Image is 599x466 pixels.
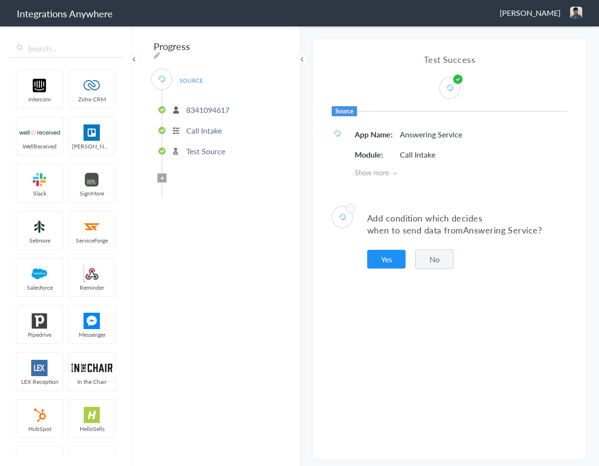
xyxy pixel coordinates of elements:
[72,124,112,141] img: trello.png
[173,74,209,87] span: SOURCE
[156,73,168,85] img: Answering_service.png
[186,104,229,115] p: 8341094617
[16,236,63,245] span: Setmore
[355,149,398,160] h5: Module
[444,82,456,94] img: Answering_service.png
[19,124,60,141] img: wr-logo.svg
[17,7,113,20] h1: Integrations Anywhere
[16,283,63,292] span: Salesforce
[69,283,115,292] span: Reminder
[367,212,567,236] p: Add condition which decides when to send data from ?
[16,189,63,197] span: Slack
[16,95,63,103] span: intercom
[72,172,112,188] img: signmore-logo.png
[415,249,454,269] button: No
[332,53,567,65] h4: Test Success
[355,168,567,177] span: Show more
[69,425,115,433] span: HelloSells
[69,378,115,386] span: In the Chair
[72,407,112,423] img: hs-app-logo.svg
[69,95,115,103] span: Zoho CRM
[72,313,112,329] img: FBM.png
[19,360,60,376] img: lex-app-logo.svg
[72,360,112,376] img: inch-logo.svg
[16,331,63,339] span: Pipedrive
[72,77,112,94] img: zoho-logo.svg
[19,407,60,423] img: hubspot-logo.svg
[332,128,343,139] img: Answering_service.png
[19,313,60,329] img: pipedrive.png
[69,236,115,245] span: ServiceForge
[69,189,115,197] span: SignMore
[19,77,60,94] img: intercom-logo.svg
[463,224,538,236] span: Answering Service
[10,39,122,58] input: Search...
[16,142,63,150] span: WellReceived
[332,106,357,116] h6: Source
[337,211,348,223] img: Answering_service.png
[69,331,115,339] span: Messenger
[19,266,60,282] img: salesforce-logo.svg
[72,266,112,282] img: webhook.png
[367,250,406,269] button: Yes
[355,129,398,140] h5: App Name
[19,172,60,188] img: slack-logo.svg
[570,7,582,19] img: profile-pic.jpeg
[16,425,63,433] span: HubSpot
[72,219,112,235] img: serviceforge-icon.png
[69,142,115,150] span: [PERSON_NAME]
[186,146,225,157] p: Test Source
[400,149,435,160] p: Call Intake
[400,129,462,140] p: Answering Service
[186,125,222,136] p: Call Intake
[19,219,60,235] img: setmoreNew.jpg
[500,7,561,18] span: [PERSON_NAME]
[16,378,63,386] span: LEX Reception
